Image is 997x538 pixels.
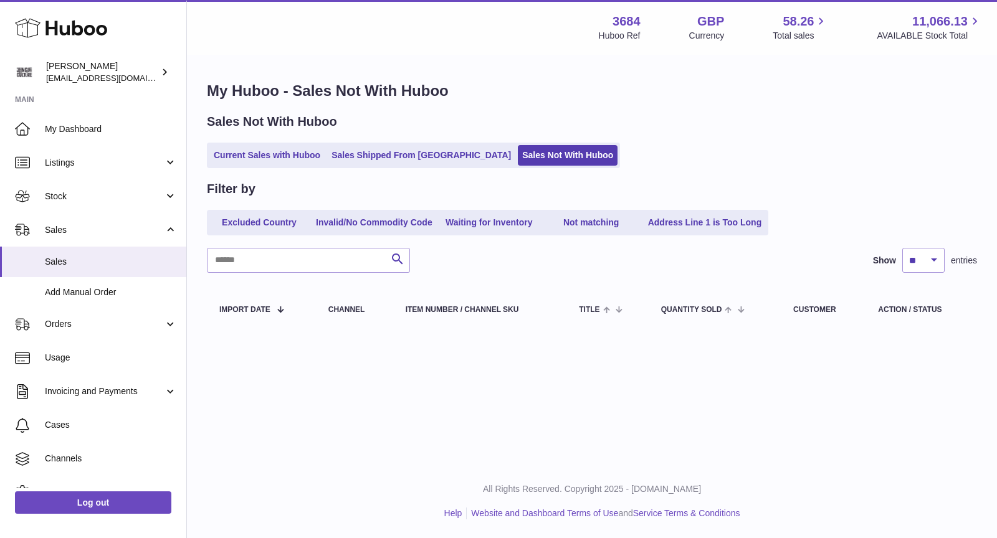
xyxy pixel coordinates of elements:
a: Current Sales with Huboo [209,145,325,166]
a: 58.26 Total sales [773,13,828,42]
a: Waiting for Inventory [439,212,539,233]
div: Action / Status [878,306,965,314]
div: [PERSON_NAME] [46,60,158,84]
div: Item Number / Channel SKU [406,306,555,314]
a: Excluded Country [209,212,309,233]
li: and [467,507,740,519]
a: Address Line 1 is Too Long [644,212,766,233]
div: Customer [793,306,853,314]
strong: GBP [697,13,724,30]
span: Sales [45,256,177,268]
h2: Filter by [207,181,255,197]
span: AVAILABLE Stock Total [877,30,982,42]
span: Import date [219,306,270,314]
span: Stock [45,191,164,202]
p: All Rights Reserved. Copyright 2025 - [DOMAIN_NAME] [197,483,987,495]
span: entries [951,255,977,267]
a: Sales Not With Huboo [518,145,618,166]
span: 11,066.13 [912,13,968,30]
span: Cases [45,419,177,431]
img: theinternationalventure@gmail.com [15,63,34,82]
span: Add Manual Order [45,286,177,298]
a: Invalid/No Commodity Code [312,212,437,233]
div: Channel [328,306,381,314]
span: My Dashboard [45,123,177,135]
a: Help [444,508,462,518]
strong: 3684 [613,13,641,30]
a: Service Terms & Conditions [633,508,740,518]
span: Settings [45,486,177,498]
span: Listings [45,157,164,169]
a: Not matching [541,212,641,233]
span: Total sales [773,30,828,42]
span: Orders [45,318,164,330]
span: 58.26 [783,13,814,30]
h1: My Huboo - Sales Not With Huboo [207,81,977,101]
a: Website and Dashboard Terms of Use [471,508,618,518]
span: [EMAIL_ADDRESS][DOMAIN_NAME] [46,73,183,83]
span: Channels [45,453,177,465]
span: Sales [45,224,164,236]
span: Title [579,306,599,314]
span: Invoicing and Payments [45,385,164,397]
span: Quantity Sold [661,306,722,314]
div: Huboo Ref [599,30,641,42]
h2: Sales Not With Huboo [207,113,337,130]
a: 11,066.13 AVAILABLE Stock Total [877,13,982,42]
span: Usage [45,352,177,364]
div: Currency [689,30,725,42]
label: Show [873,255,896,267]
a: Log out [15,491,171,514]
a: Sales Shipped From [GEOGRAPHIC_DATA] [327,145,515,166]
